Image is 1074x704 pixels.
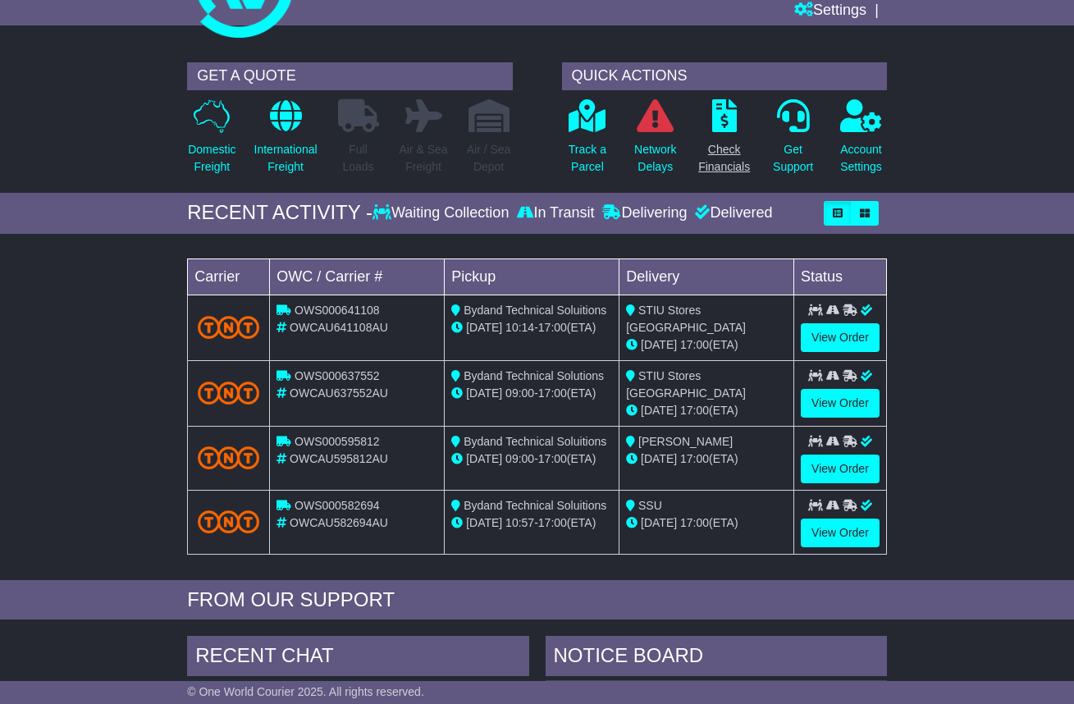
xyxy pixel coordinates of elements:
[513,204,598,222] div: In Transit
[187,62,512,90] div: GET A QUOTE
[626,402,787,419] div: (ETA)
[187,588,887,612] div: FROM OUR SUPPORT
[198,446,259,469] img: TNT_Domestic.png
[466,516,502,529] span: [DATE]
[466,452,502,465] span: [DATE]
[680,338,709,351] span: 17:00
[198,382,259,404] img: TNT_Domestic.png
[451,514,612,532] div: - (ETA)
[505,321,534,334] span: 10:14
[198,316,259,338] img: TNT_Domestic.png
[680,452,709,465] span: 17:00
[641,452,677,465] span: [DATE]
[638,435,733,448] span: [PERSON_NAME]
[505,452,534,465] span: 09:00
[626,514,787,532] div: (ETA)
[546,636,887,680] div: NOTICE BOARD
[290,386,388,400] span: OWCAU637552AU
[295,499,380,512] span: OWS000582694
[467,141,511,176] p: Air / Sea Depot
[464,369,604,382] span: Bydand Technical Solutions
[772,98,814,185] a: GetSupport
[801,323,880,352] a: View Order
[773,141,813,176] p: Get Support
[464,435,606,448] span: Bydand Technical Soluitions
[801,389,880,418] a: View Order
[451,450,612,468] div: - (ETA)
[290,321,388,334] span: OWCAU641108AU
[187,685,424,698] span: © One World Courier 2025. All rights reserved.
[598,204,691,222] div: Delivering
[562,62,887,90] div: QUICK ACTIONS
[295,435,380,448] span: OWS000595812
[187,98,236,185] a: DomesticFreight
[641,338,677,351] span: [DATE]
[290,516,388,529] span: OWCAU582694AU
[295,304,380,317] span: OWS000641108
[641,404,677,417] span: [DATE]
[839,98,883,185] a: AccountSettings
[295,369,380,382] span: OWS000637552
[198,510,259,533] img: TNT_Domestic.png
[801,519,880,547] a: View Order
[464,499,606,512] span: Bydand Technical Soluitions
[538,386,567,400] span: 17:00
[634,141,676,176] p: Network Delays
[626,304,746,334] span: STIU Stores [GEOGRAPHIC_DATA]
[626,450,787,468] div: (ETA)
[451,319,612,336] div: - (ETA)
[626,336,787,354] div: (ETA)
[538,452,567,465] span: 17:00
[466,386,502,400] span: [DATE]
[680,404,709,417] span: 17:00
[641,516,677,529] span: [DATE]
[187,201,372,225] div: RECENT ACTIVITY -
[638,499,662,512] span: SSU
[505,516,534,529] span: 10:57
[188,141,235,176] p: Domestic Freight
[633,98,677,185] a: NetworkDelays
[619,258,794,295] td: Delivery
[372,204,513,222] div: Waiting Collection
[464,304,606,317] span: Bydand Technical Soluitions
[505,386,534,400] span: 09:00
[568,98,607,185] a: Track aParcel
[399,141,447,176] p: Air & Sea Freight
[254,141,318,176] p: International Freight
[626,369,746,400] span: STIU Stores [GEOGRAPHIC_DATA]
[451,385,612,402] div: - (ETA)
[254,98,318,185] a: InternationalFreight
[801,455,880,483] a: View Order
[538,516,567,529] span: 17:00
[538,321,567,334] span: 17:00
[445,258,619,295] td: Pickup
[188,258,270,295] td: Carrier
[691,204,772,222] div: Delivered
[794,258,887,295] td: Status
[338,141,379,176] p: Full Loads
[840,141,882,176] p: Account Settings
[698,141,750,176] p: Check Financials
[569,141,606,176] p: Track a Parcel
[697,98,751,185] a: CheckFinancials
[270,258,445,295] td: OWC / Carrier #
[290,452,388,465] span: OWCAU595812AU
[466,321,502,334] span: [DATE]
[680,516,709,529] span: 17:00
[187,636,528,680] div: RECENT CHAT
